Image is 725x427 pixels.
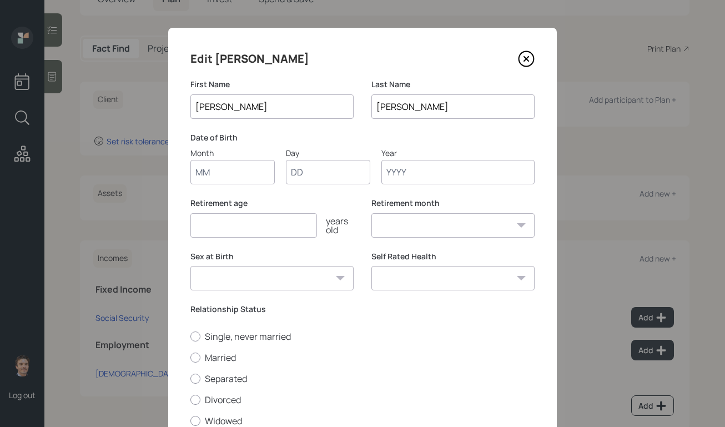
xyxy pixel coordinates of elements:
[190,50,309,68] h4: Edit [PERSON_NAME]
[190,198,354,209] label: Retirement age
[381,147,535,159] div: Year
[190,79,354,90] label: First Name
[317,217,354,234] div: years old
[190,351,535,364] label: Married
[190,132,535,143] label: Date of Birth
[190,251,354,262] label: Sex at Birth
[190,304,535,315] label: Relationship Status
[190,160,275,184] input: Month
[190,147,275,159] div: Month
[381,160,535,184] input: Year
[190,394,535,406] label: Divorced
[286,147,370,159] div: Day
[371,198,535,209] label: Retirement month
[190,415,535,427] label: Widowed
[371,251,535,262] label: Self Rated Health
[190,373,535,385] label: Separated
[190,330,535,343] label: Single, never married
[371,79,535,90] label: Last Name
[286,160,370,184] input: Day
